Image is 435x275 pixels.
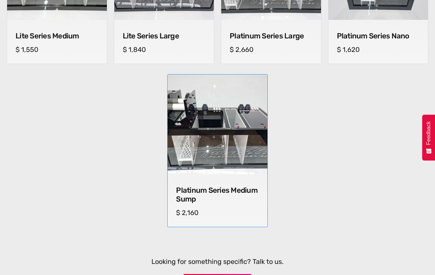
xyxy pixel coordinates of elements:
h5: $ 2,660 [230,45,313,54]
h4: Lite Series Medium [16,32,98,40]
h4: Platinum Series Large [230,32,313,40]
h4: Platinum Series Nano [337,32,420,40]
span: Feedback [426,121,432,145]
h5: Looking for something specific? Talk to us. [88,257,347,266]
button: Feedback - Show survey [422,115,435,160]
h4: Lite Series Large [123,32,206,40]
h4: Platinum Series Medium Sump [176,186,259,204]
h5: $ 1,840 [123,45,206,54]
img: Platinum Series Medium Sump [165,72,270,177]
h5: $ 1,620 [337,45,420,54]
a: Platinum Series Medium SumpPlatinum Series Medium SumpPlatinum Series Medium Sump$ 2,160 [167,74,268,227]
h5: $ 1,550 [16,45,98,54]
h5: $ 2,160 [176,209,259,217]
